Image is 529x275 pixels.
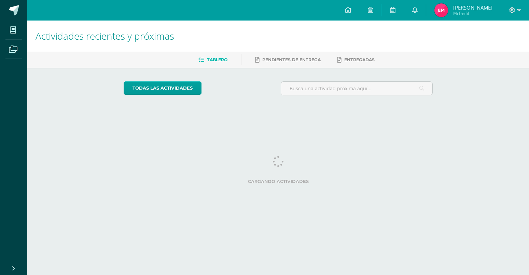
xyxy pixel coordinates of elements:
span: Tablero [207,57,227,62]
a: Tablero [198,54,227,65]
span: Actividades recientes y próximas [36,29,174,42]
span: Entregadas [344,57,375,62]
span: [PERSON_NAME] [453,4,492,11]
input: Busca una actividad próxima aquí... [281,82,432,95]
a: todas las Actividades [124,81,201,95]
a: Entregadas [337,54,375,65]
span: Pendientes de entrega [262,57,321,62]
img: 8eeee386fb7b558b6334c48ee807d082.png [434,3,448,17]
a: Pendientes de entrega [255,54,321,65]
label: Cargando actividades [124,179,433,184]
span: Mi Perfil [453,10,492,16]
